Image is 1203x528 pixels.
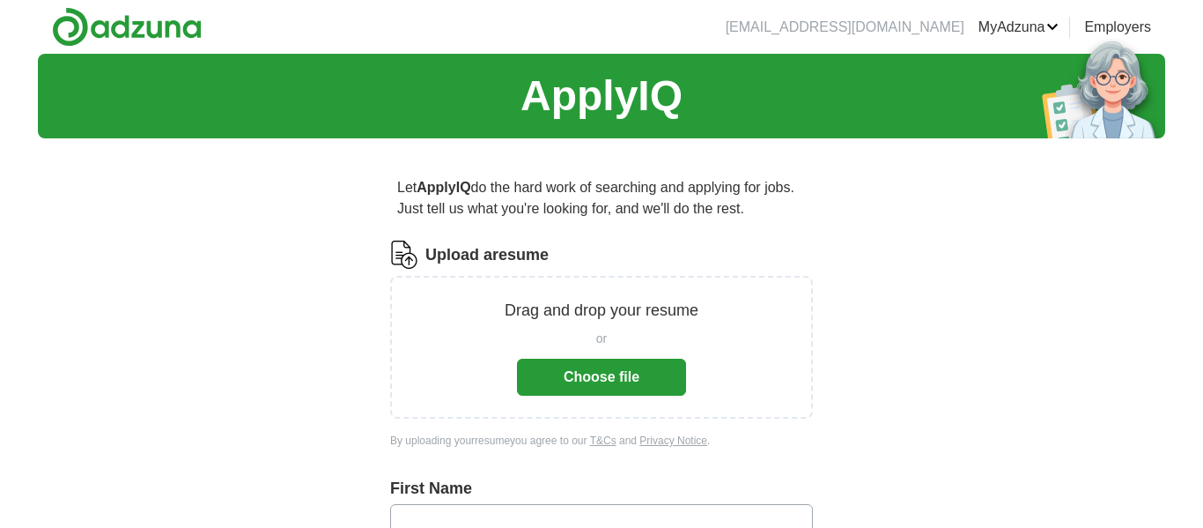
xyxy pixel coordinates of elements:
[505,299,698,323] p: Drag and drop your resume
[726,17,964,38] li: [EMAIL_ADDRESS][DOMAIN_NAME]
[417,180,470,195] strong: ApplyIQ
[639,435,707,447] a: Privacy Notice
[1084,17,1151,38] a: Employers
[390,241,418,269] img: CV Icon
[425,243,549,267] label: Upload a resume
[978,17,1059,38] a: MyAdzuna
[390,433,813,449] div: By uploading your resume you agree to our and .
[390,477,813,501] label: First Name
[520,64,683,128] h1: ApplyIQ
[517,359,686,396] button: Choose file
[590,435,616,447] a: T&Cs
[52,7,202,47] img: Adzuna logo
[390,170,813,227] p: Let do the hard work of searching and applying for jobs. Just tell us what you're looking for, an...
[596,330,607,348] span: or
